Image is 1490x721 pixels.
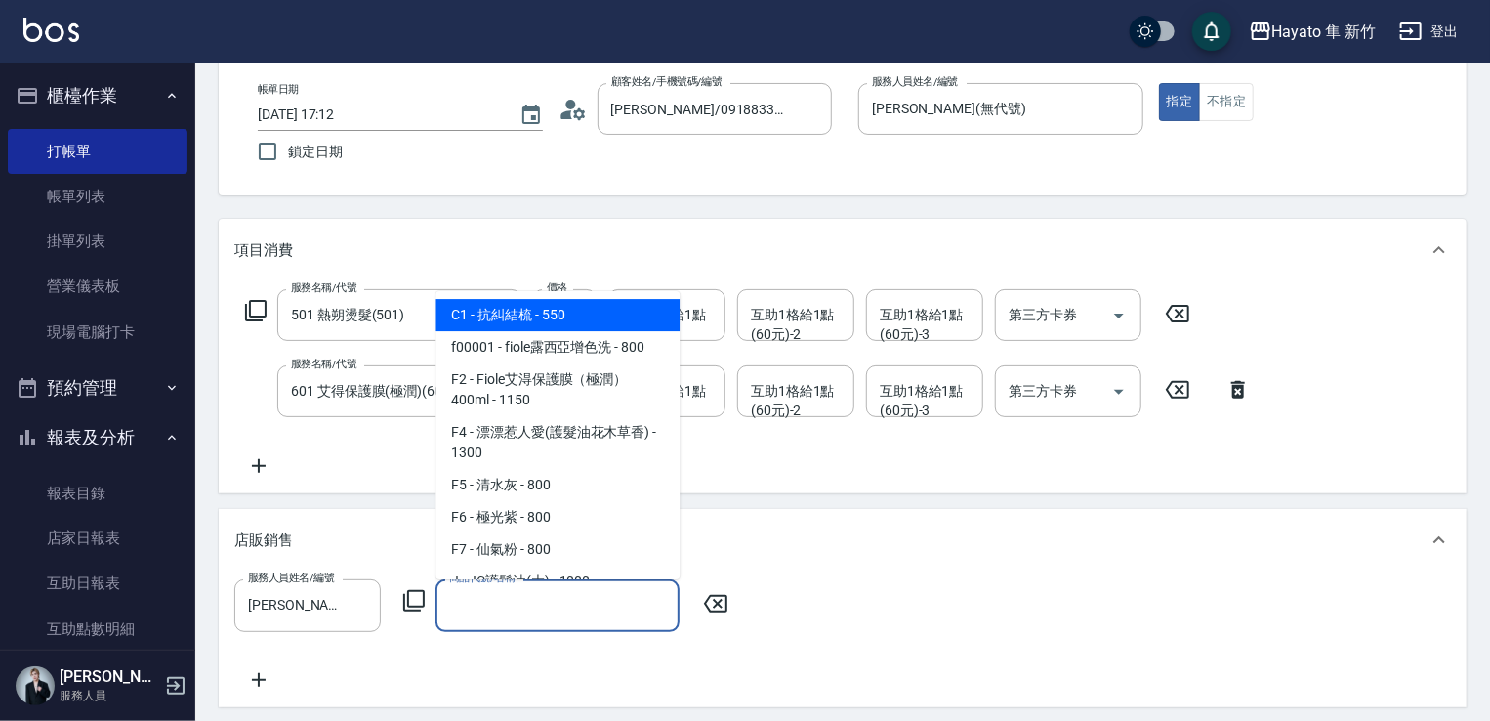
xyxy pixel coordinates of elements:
img: Person [16,666,55,705]
a: 互助日報表 [8,561,187,606]
h5: [PERSON_NAME] [60,667,159,687]
button: 報表及分析 [8,412,187,463]
div: Hayato 隼 新竹 [1272,20,1376,44]
button: 不指定 [1199,83,1254,121]
button: Choose date, selected date is 2025-08-12 [508,92,555,139]
a: 店家日報表 [8,516,187,561]
label: 服務名稱/代號 [291,280,356,295]
button: save [1192,12,1231,51]
button: 預約管理 [8,362,187,413]
div: 項目消費 [219,219,1467,281]
a: 互助點數明細 [8,607,187,652]
a: 掛單列表 [8,219,187,264]
p: 店販銷售 [234,530,293,551]
p: 服務人員 [60,687,159,704]
a: 帳單列表 [8,174,187,219]
label: 服務名稱/代號 [291,357,356,371]
button: Hayato 隼 新竹 [1241,12,1384,52]
label: 帳單日期 [258,82,299,97]
span: C1 - 抗糾結梳 - 550 [435,299,680,331]
span: F6 - 極光紫 - 800 [435,501,680,533]
div: 店販銷售 [219,509,1467,572]
a: 打帳單 [8,129,187,174]
span: F5 - 清水灰 - 800 [435,469,680,501]
span: F7 - 仙氣粉 - 800 [435,533,680,566]
button: 指定 [1159,83,1201,121]
label: 價格 [547,280,567,295]
button: 登出 [1391,14,1467,50]
label: 服務人員姓名/編號 [248,571,334,585]
button: 櫃檯作業 [8,70,187,121]
span: J - JC護髮油(大) - 1000 [435,566,680,598]
p: 項目消費 [234,240,293,261]
label: 顧客姓名/手機號碼/編號 [611,74,723,89]
button: Open [1103,376,1135,407]
a: 報表目錄 [8,471,187,516]
span: F4 - 漂漂惹人愛(護髮油花木草香) - 1300 [435,416,680,469]
a: 營業儀表板 [8,264,187,309]
span: f00001 - fiole露西亞增色洗 - 800 [435,331,680,363]
img: Logo [23,18,79,42]
button: Open [1103,300,1135,331]
a: 現場電腦打卡 [8,310,187,355]
input: YYYY/MM/DD hh:mm [258,99,500,131]
label: 服務人員姓名/編號 [872,74,958,89]
span: 鎖定日期 [288,142,343,162]
span: F2 - Fiole艾淂保護膜（極潤）400ml - 1150 [435,363,680,416]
